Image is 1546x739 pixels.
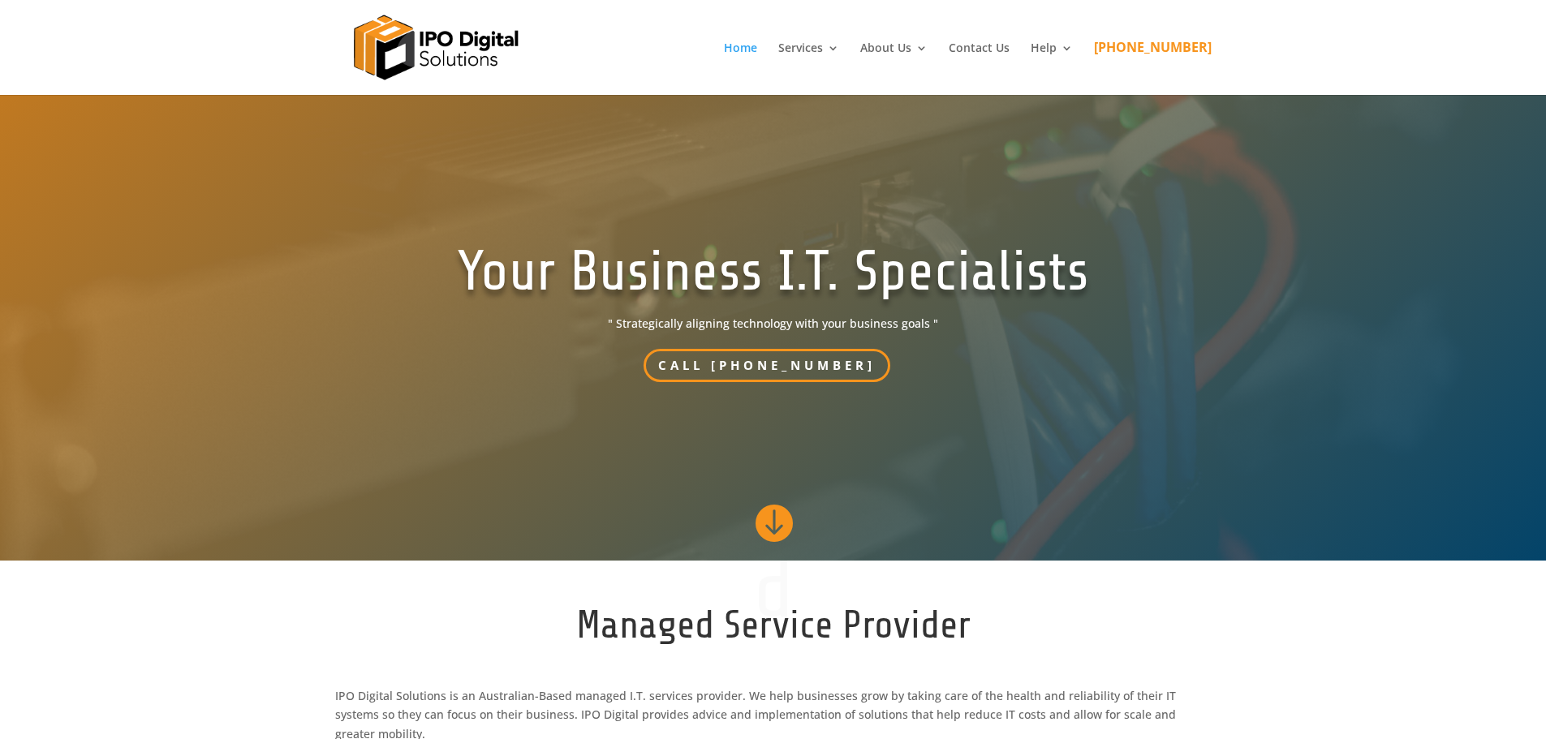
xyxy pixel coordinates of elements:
[724,42,757,95] a: Home
[457,238,1090,314] h1: Your Business I.T. Specialists
[1031,42,1073,95] a: Help
[860,42,928,95] a: About Us
[335,582,1212,599] p: d
[335,599,1212,661] h2: Managed Service Provider
[457,314,1090,333] span: " Strategically aligning technology with your business goals "
[644,349,890,382] a: Call [PHONE_NUMBER]
[753,502,793,542] span: 
[778,42,839,95] a: Services
[1094,41,1212,94] a: [PHONE_NUMBER]
[753,502,793,545] a: 
[949,42,1010,95] a: Contact Us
